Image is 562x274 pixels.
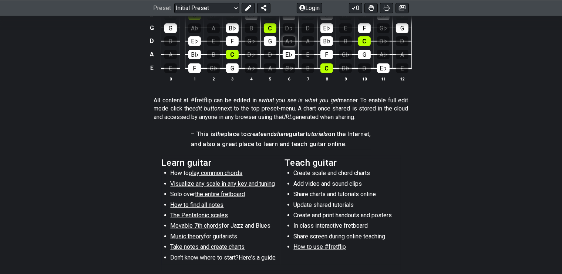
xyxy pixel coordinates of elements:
div: D♭ [245,50,258,59]
th: 0 [161,75,180,83]
div: E [164,63,177,73]
div: A [164,50,177,59]
div: A [207,23,220,33]
th: 7 [298,75,317,83]
div: A♭ [377,50,390,59]
li: Add video and sound clips [294,180,399,190]
div: A♭ [283,36,295,46]
button: Edit Preset [242,3,255,13]
div: G [264,36,276,46]
h4: and also a great place to learn and teach guitar online. [191,140,371,148]
li: Create scale and chord charts [294,169,399,179]
div: D [396,36,408,46]
div: A [396,50,408,59]
h2: Learn guitar [162,159,277,167]
div: B♭ [320,36,333,46]
div: G [164,23,177,33]
div: B [207,50,220,59]
div: A♭ [245,63,258,73]
div: E♭ [320,23,333,33]
div: G♭ [245,36,258,46]
th: 3 [223,75,242,83]
div: D♭ [339,63,352,73]
p: All content at #fretflip can be edited in a manner. To enable full edit mode click the next to th... [154,96,408,121]
div: F [226,36,239,46]
th: 5 [260,75,279,83]
div: D [358,63,371,73]
th: 10 [355,75,374,83]
div: G♭ [207,63,220,73]
th: 2 [204,75,223,83]
span: play common chords [189,169,243,176]
span: Movable 7th chords [171,222,222,229]
div: B♭ [283,63,295,73]
div: D [302,23,314,33]
div: A [302,36,314,46]
div: D♭ [283,23,295,33]
div: E [207,36,220,46]
li: How to [171,169,276,179]
span: Visualize any scale in any key and tuning [171,180,275,187]
div: B [245,23,258,33]
th: 12 [393,75,411,83]
em: the [216,131,224,138]
div: C [264,23,276,33]
h4: – This is place to and guitar on the Internet, [191,130,371,138]
li: Don't know where to start? [171,254,276,264]
span: the entire fretboard [195,191,245,198]
div: F [358,23,371,33]
div: F [320,50,333,59]
div: D♭ [377,36,390,46]
li: Create and print handouts and posters [294,211,399,222]
button: Create image [396,3,409,13]
li: Update shared tutorials [294,201,399,211]
div: E♭ [188,36,201,46]
div: C [358,36,371,46]
div: E♭ [283,50,295,59]
span: How to find all notes [171,201,224,208]
th: 9 [336,75,355,83]
div: E♭ [377,63,390,73]
em: URL [282,113,293,121]
span: How to use #fretflip [294,243,346,250]
li: Solo over [171,190,276,201]
div: F [188,63,201,73]
div: G♭ [339,50,352,59]
th: 6 [279,75,298,83]
button: Print [380,3,393,13]
div: A [264,63,276,73]
button: Share Preset [257,3,270,13]
div: E [339,23,352,33]
div: D [264,50,276,59]
div: G [396,23,408,33]
div: B [339,36,352,46]
li: for guitarists [171,232,276,243]
div: A♭ [188,23,201,33]
td: A [147,48,156,62]
div: G [358,50,371,59]
li: In class interactive fretboard [294,222,399,232]
select: Preset [174,3,239,13]
em: tutorials [306,131,328,138]
em: what you see is what you get [262,97,339,104]
em: create [247,131,263,138]
th: 4 [242,75,260,83]
div: B♭ [188,50,201,59]
span: Here's a guide [239,254,276,261]
th: 8 [317,75,336,83]
em: edit button [192,105,221,112]
h2: Teach guitar [285,159,401,167]
div: B [302,63,314,73]
div: E [396,63,408,73]
button: Toggle Dexterity for all fretkits [364,3,378,13]
td: E [147,61,156,75]
div: E [302,50,314,59]
span: The Pentatonic scales [171,212,228,219]
td: D [147,34,156,48]
div: D [164,36,177,46]
div: C [320,63,333,73]
div: B♭ [226,23,239,33]
div: G♭ [377,23,390,33]
li: Share screen during online teaching [294,232,399,243]
em: share [274,131,289,138]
